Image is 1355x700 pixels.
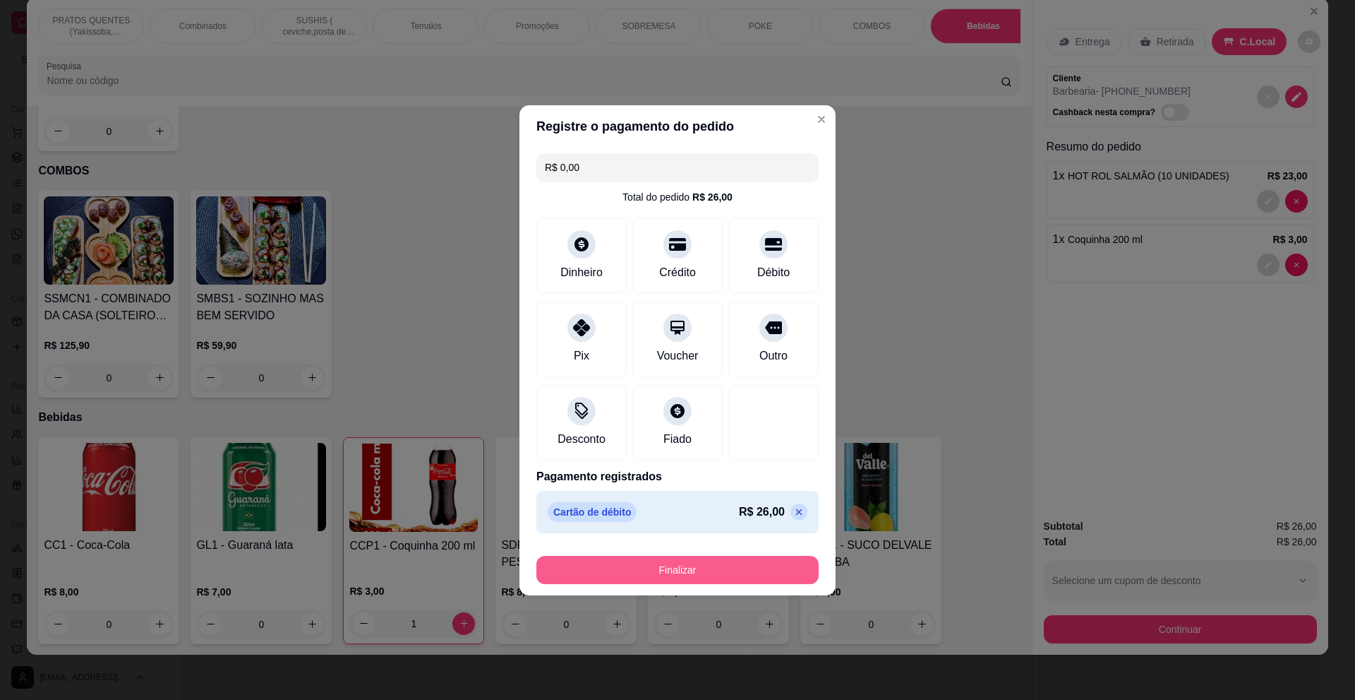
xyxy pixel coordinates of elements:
[810,108,833,131] button: Close
[574,348,589,364] div: Pix
[757,264,790,281] div: Débito
[663,431,692,448] div: Fiado
[560,264,603,281] div: Dinheiro
[657,348,699,364] div: Voucher
[548,502,637,522] p: Cartão de débito
[622,190,733,204] div: Total do pedido
[536,556,819,584] button: Finalizar
[692,190,733,204] div: R$ 26,00
[558,431,606,448] div: Desconto
[739,504,785,521] p: R$ 26,00
[536,468,819,485] p: Pagamento registrados
[519,105,836,148] header: Registre o pagamento do pedido
[659,264,696,281] div: Crédito
[545,153,810,182] input: Ex.: hambúrguer de cordeiro
[759,348,788,364] div: Outro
